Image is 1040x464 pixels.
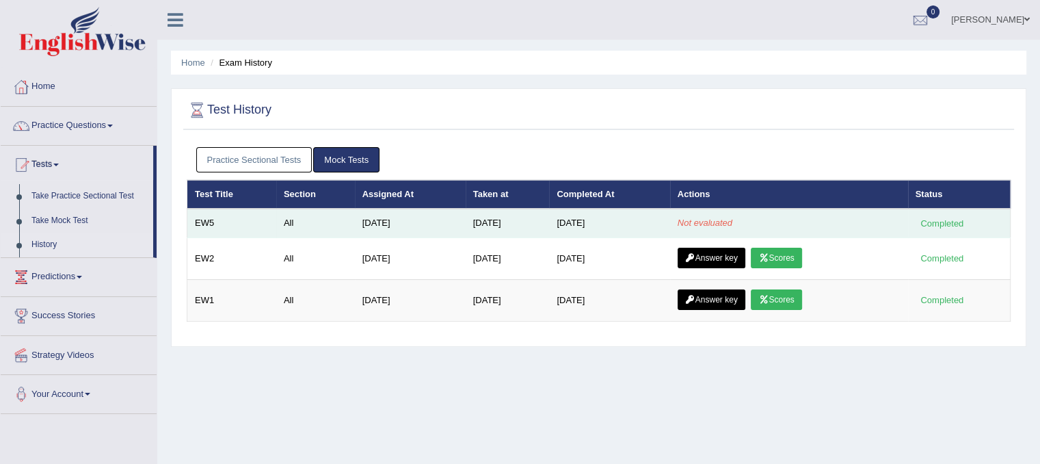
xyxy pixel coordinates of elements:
td: [DATE] [355,237,466,279]
a: Strategy Videos [1,336,157,370]
th: Test Title [187,180,276,209]
span: 0 [926,5,940,18]
td: All [276,237,355,279]
a: Home [181,57,205,68]
td: [DATE] [466,237,550,279]
a: Mock Tests [313,147,379,172]
div: Completed [916,216,969,231]
a: Tests [1,146,153,180]
a: Answer key [678,248,745,268]
th: Assigned At [355,180,466,209]
td: All [276,279,355,321]
a: Home [1,68,157,102]
td: EW2 [187,237,276,279]
th: Status [908,180,1011,209]
a: Practice Questions [1,107,157,141]
a: Your Account [1,375,157,409]
td: All [276,209,355,237]
th: Section [276,180,355,209]
a: Take Practice Sectional Test [25,184,153,209]
h2: Test History [187,100,271,120]
a: Take Mock Test [25,209,153,233]
td: [DATE] [355,279,466,321]
div: Completed [916,251,969,266]
a: Scores [751,248,801,268]
a: Answer key [678,289,745,310]
td: [DATE] [549,279,669,321]
div: Completed [916,293,969,307]
td: EW5 [187,209,276,237]
li: Exam History [207,56,272,69]
th: Taken at [466,180,550,209]
a: Predictions [1,258,157,292]
a: Scores [751,289,801,310]
td: [DATE] [466,209,550,237]
th: Actions [670,180,908,209]
a: Practice Sectional Tests [196,147,312,172]
th: Completed At [549,180,669,209]
td: [DATE] [466,279,550,321]
td: [DATE] [355,209,466,237]
a: History [25,233,153,257]
td: EW1 [187,279,276,321]
td: [DATE] [549,209,669,237]
td: [DATE] [549,237,669,279]
a: Success Stories [1,297,157,331]
em: Not evaluated [678,218,732,228]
